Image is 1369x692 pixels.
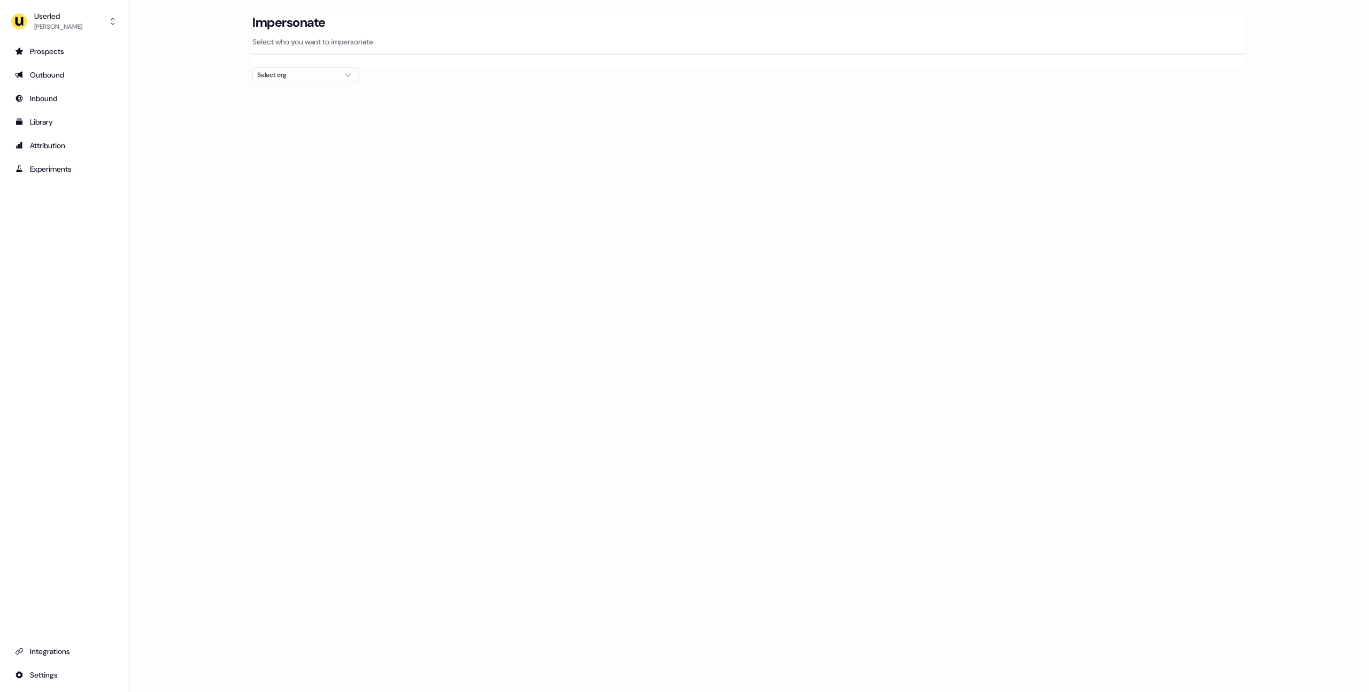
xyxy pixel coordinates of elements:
[9,666,119,683] a: Go to integrations
[9,160,119,178] a: Go to experiments
[34,21,82,32] div: [PERSON_NAME]
[15,140,113,151] div: Attribution
[9,137,119,154] a: Go to attribution
[15,670,113,680] div: Settings
[252,36,1245,47] p: Select who you want to impersonate
[15,117,113,127] div: Library
[34,11,82,21] div: Userled
[9,9,119,34] button: Userled[PERSON_NAME]
[15,164,113,174] div: Experiments
[15,46,113,57] div: Prospects
[252,67,359,82] button: Select org
[9,90,119,107] a: Go to Inbound
[9,643,119,660] a: Go to integrations
[257,70,337,80] div: Select org
[252,14,326,30] h3: Impersonate
[9,43,119,60] a: Go to prospects
[9,113,119,130] a: Go to templates
[15,70,113,80] div: Outbound
[15,93,113,104] div: Inbound
[9,66,119,83] a: Go to outbound experience
[15,646,113,657] div: Integrations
